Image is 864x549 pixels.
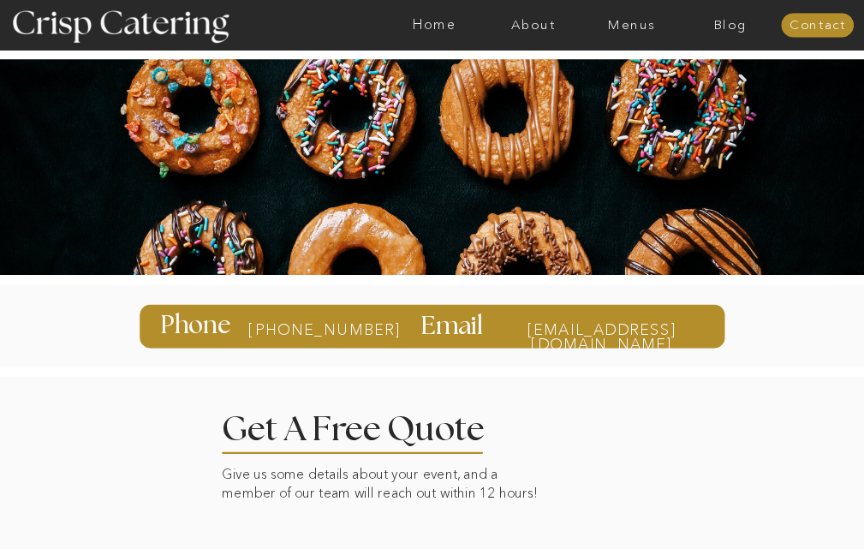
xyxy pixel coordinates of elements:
h2: Get A Free Quote [222,413,528,439]
a: Contact [781,19,854,33]
a: Blog [681,18,779,33]
a: [EMAIL_ADDRESS][DOMAIN_NAME] [499,322,705,336]
a: [PHONE_NUMBER] [248,322,363,337]
h3: Phone [161,314,234,339]
h3: Email [421,315,487,338]
a: Home [385,18,484,33]
p: Give us some details about your event, and a member of our team will reach out within 12 hours! [222,464,548,507]
a: About [484,18,582,33]
a: Menus [582,18,681,33]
